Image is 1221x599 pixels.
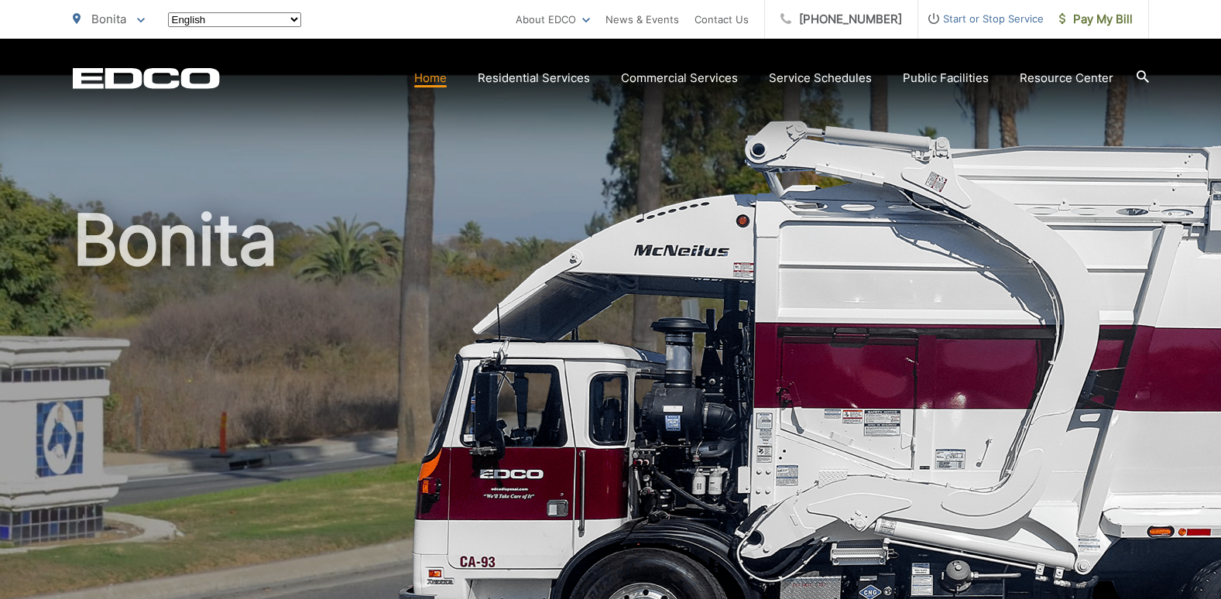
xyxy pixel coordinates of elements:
[73,67,220,89] a: EDCD logo. Return to the homepage.
[91,12,126,26] span: Bonita
[414,69,447,87] a: Home
[769,69,872,87] a: Service Schedules
[621,69,738,87] a: Commercial Services
[516,10,590,29] a: About EDCO
[168,12,301,27] select: Select a language
[1059,10,1133,29] span: Pay My Bill
[1020,69,1113,87] a: Resource Center
[903,69,989,87] a: Public Facilities
[605,10,679,29] a: News & Events
[478,69,590,87] a: Residential Services
[695,10,749,29] a: Contact Us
